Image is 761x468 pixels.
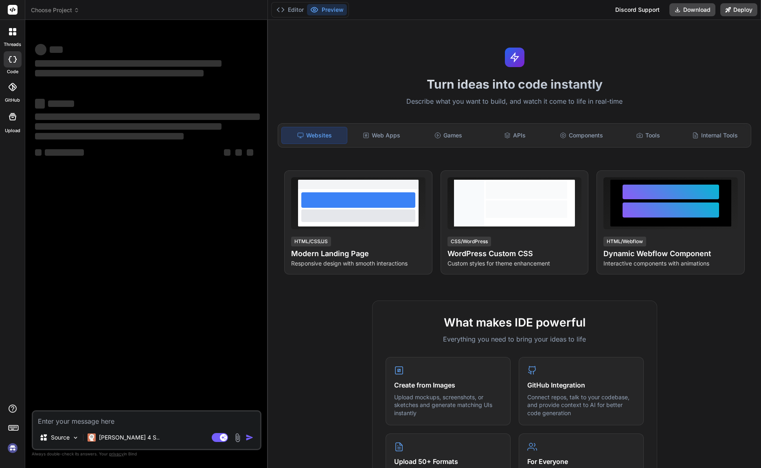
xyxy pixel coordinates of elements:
[5,97,20,104] label: GitHub
[247,149,253,156] span: ‌
[233,433,242,442] img: attachment
[45,149,84,156] span: ‌
[5,127,20,134] label: Upload
[527,393,635,417] p: Connect repos, talk to your codebase, and provide context to AI for better code generation
[31,6,79,14] span: Choose Project
[291,248,425,259] h4: Modern Landing Page
[88,433,96,442] img: Claude 4 Sonnet
[616,127,681,144] div: Tools
[527,380,635,390] h4: GitHub Integration
[35,60,222,67] span: ‌
[50,46,63,53] span: ‌
[349,127,414,144] div: Web Apps
[32,450,261,458] p: Always double-check its answers. Your in Bind
[273,96,756,107] p: Describe what you want to build, and watch it come to life in real-time
[6,441,20,455] img: signin
[394,457,502,466] h4: Upload 50+ Formats
[447,248,582,259] h4: WordPress Custom CSS
[35,44,46,55] span: ‌
[291,259,425,268] p: Responsive design with smooth interactions
[386,314,644,331] h2: What makes IDE powerful
[669,3,715,16] button: Download
[386,334,644,344] p: Everything you need to bring your ideas to life
[416,127,481,144] div: Games
[447,259,582,268] p: Custom styles for theme enhancement
[394,393,502,417] p: Upload mockups, screenshots, or sketches and generate matching UIs instantly
[235,149,242,156] span: ‌
[51,433,70,442] p: Source
[603,237,646,246] div: HTML/Webflow
[35,149,42,156] span: ‌
[7,68,18,75] label: code
[4,41,21,48] label: threads
[99,433,160,442] p: [PERSON_NAME] 4 S..
[35,123,222,130] span: ‌
[72,434,79,441] img: Pick Models
[720,3,757,16] button: Deploy
[35,99,45,109] span: ‌
[603,259,738,268] p: Interactive components with animations
[246,433,254,442] img: icon
[549,127,614,144] div: Components
[109,451,124,456] span: privacy
[35,133,184,139] span: ‌
[224,149,230,156] span: ‌
[273,4,307,15] button: Editor
[35,113,260,120] span: ‌
[482,127,548,144] div: APIs
[603,248,738,259] h4: Dynamic Webflow Component
[281,127,347,144] div: Websites
[394,380,502,390] h4: Create from Images
[610,3,665,16] div: Discord Support
[447,237,491,246] div: CSS/WordPress
[682,127,748,144] div: Internal Tools
[527,457,635,466] h4: For Everyone
[273,77,756,91] h1: Turn ideas into code instantly
[307,4,347,15] button: Preview
[48,100,74,107] span: ‌
[291,237,331,246] div: HTML/CSS/JS
[35,70,204,76] span: ‌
